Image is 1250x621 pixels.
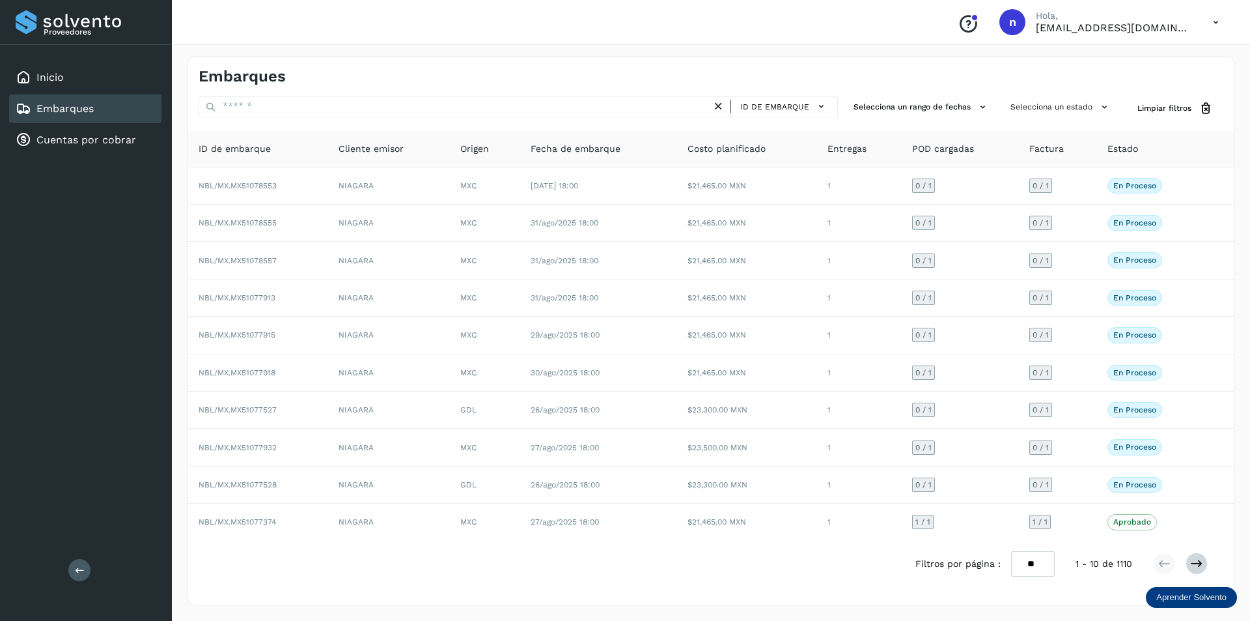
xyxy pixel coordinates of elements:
p: En proceso [1113,405,1156,414]
span: 0 / 1 [915,331,932,339]
span: 31/ago/2025 18:00 [531,256,598,265]
td: NIAGARA [328,205,450,242]
a: Cuentas por cobrar [36,134,136,146]
button: ID de embarque [736,97,832,116]
div: Embarques [9,94,161,123]
td: MXC [450,280,520,317]
span: 0 / 1 [915,219,932,227]
span: 0 / 1 [1033,406,1049,414]
p: En proceso [1113,442,1156,452]
span: 0 / 1 [915,182,932,190]
span: 1 - 10 de 1110 [1076,557,1132,571]
span: 0 / 1 [1033,444,1049,452]
span: 29/ago/2025 18:00 [531,330,600,339]
span: 0 / 1 [915,444,932,452]
td: MXC [450,205,520,242]
td: 1 [817,242,902,279]
span: Cliente emisor [339,142,404,156]
span: 26/ago/2025 18:00 [531,405,600,414]
td: $21,465.00 MXN [677,280,817,317]
span: NBL/MX.MX51077918 [199,368,275,377]
span: Filtros por página : [915,557,1001,571]
span: POD cargadas [912,142,974,156]
span: NBL/MX.MX51077527 [199,405,277,414]
td: $21,465.00 MXN [677,317,817,354]
p: En proceso [1113,255,1156,265]
span: Limpiar filtros [1137,102,1191,114]
span: 0 / 1 [1033,182,1049,190]
span: 0 / 1 [915,257,932,265]
p: En proceso [1113,181,1156,190]
button: Selecciona un estado [1005,96,1117,118]
td: MXC [450,504,520,540]
td: MXC [450,429,520,466]
span: NBL/MX.MX51077932 [199,443,277,452]
td: NIAGARA [328,242,450,279]
p: Aprender Solvento [1156,592,1227,603]
p: nchavez@aeo.mx [1036,22,1192,34]
td: NIAGARA [328,467,450,504]
span: 0 / 1 [1033,257,1049,265]
p: Hola, [1036,10,1192,22]
span: NBL/MX.MX51077913 [199,293,275,302]
span: 31/ago/2025 18:00 [531,218,598,227]
span: Origen [460,142,489,156]
td: 1 [817,429,902,466]
td: GDL [450,392,520,429]
div: Inicio [9,63,161,92]
td: $23,300.00 MXN [677,467,817,504]
p: En proceso [1113,480,1156,489]
span: NBL/MX.MX51078557 [199,256,277,265]
td: NIAGARA [328,167,450,205]
td: NIAGARA [328,429,450,466]
span: 1 / 1 [1033,518,1048,526]
span: NBL/MX.MX51078555 [199,218,277,227]
td: MXC [450,354,520,392]
td: 1 [817,167,902,205]
span: NBL/MX.MX51078553 [199,181,277,190]
td: $21,465.00 MXN [677,504,817,540]
p: Aprobado [1113,517,1151,527]
p: En proceso [1113,368,1156,377]
td: NIAGARA [328,354,450,392]
td: $23,300.00 MXN [677,392,817,429]
td: MXC [450,242,520,279]
button: Selecciona un rango de fechas [848,96,995,118]
button: Limpiar filtros [1127,96,1223,121]
td: NIAGARA [328,392,450,429]
td: 1 [817,205,902,242]
span: 0 / 1 [1033,331,1049,339]
span: 0 / 1 [915,406,932,414]
h4: Embarques [199,67,286,86]
span: 0 / 1 [1033,219,1049,227]
td: $21,465.00 MXN [677,205,817,242]
td: $21,465.00 MXN [677,354,817,392]
td: NIAGARA [328,280,450,317]
p: En proceso [1113,293,1156,302]
td: 1 [817,467,902,504]
span: 1 / 1 [915,518,930,526]
span: NBL/MX.MX51077528 [199,480,277,489]
p: En proceso [1113,330,1156,339]
span: Entregas [827,142,867,156]
a: Embarques [36,102,94,115]
span: 0 / 1 [1033,294,1049,302]
span: 0 / 1 [1033,481,1049,489]
td: $21,465.00 MXN [677,167,817,205]
span: 26/ago/2025 18:00 [531,480,600,489]
td: 1 [817,280,902,317]
span: ID de embarque [740,101,809,113]
td: $21,465.00 MXN [677,242,817,279]
span: 0 / 1 [915,294,932,302]
td: $23,500.00 MXN [677,429,817,466]
span: Factura [1029,142,1064,156]
span: 27/ago/2025 18:00 [531,517,599,527]
p: Proveedores [44,27,156,36]
p: En proceso [1113,218,1156,227]
td: 1 [817,354,902,392]
td: NIAGARA [328,317,450,354]
span: ID de embarque [199,142,271,156]
span: 31/ago/2025 18:00 [531,293,598,302]
div: Aprender Solvento [1146,587,1237,608]
span: Estado [1107,142,1138,156]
